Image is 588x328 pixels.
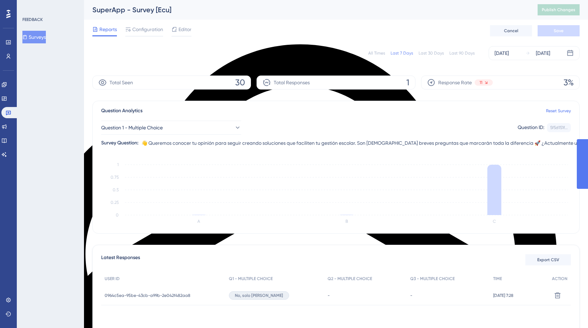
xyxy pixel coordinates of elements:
[22,31,46,43] button: Surveys
[493,276,502,281] span: TIME
[546,108,571,114] a: Reset Survey
[101,139,139,147] div: Survey Question:
[229,276,273,281] span: Q1 - MULTIPLE CHOICE
[504,28,518,34] span: Cancel
[552,276,567,281] span: ACTION
[495,49,509,57] div: [DATE]
[105,293,190,298] span: 0964c5ea-95be-43cb-a99b-2e042f482aa8
[197,219,200,224] text: A
[101,123,163,132] span: Question 1 - Multiple Choice
[559,300,580,321] iframe: UserGuiding AI Assistant Launcher
[113,187,119,192] tspan: 0.5
[101,121,241,135] button: Question 1 - Multiple Choice
[235,77,245,88] span: 30
[493,219,496,224] text: C
[132,25,163,34] span: Configuration
[538,25,580,36] button: Save
[22,17,43,22] div: FEEDBACK
[490,25,532,36] button: Cancel
[391,50,413,56] div: Last 7 Days
[235,293,283,298] span: No, solo [PERSON_NAME]
[525,254,571,265] button: Export CSV
[110,78,133,87] span: Total Seen
[537,257,559,263] span: Export CSV
[101,254,140,266] span: Latest Responses
[518,123,544,132] div: Question ID:
[328,293,330,298] span: -
[542,7,575,13] span: Publish Changes
[328,276,372,281] span: Q2 - MULTIPLE CHOICE
[274,78,310,87] span: Total Responses
[410,276,455,281] span: Q3 - MULTIPLE CHOICE
[479,80,482,85] span: 11
[438,78,472,87] span: Response Rate
[449,50,475,56] div: Last 90 Days
[178,25,191,34] span: Editor
[410,293,412,298] span: -
[117,162,119,167] tspan: 1
[101,107,142,115] span: Question Analytics
[92,5,520,15] div: SuperApp - Survey [Ecu]
[536,49,550,57] div: [DATE]
[419,50,444,56] div: Last 30 Days
[493,293,513,298] span: [DATE] 7:28
[105,276,120,281] span: USER ID
[554,28,563,34] span: Save
[111,175,119,180] tspan: 0.75
[538,4,580,15] button: Publish Changes
[368,50,385,56] div: All Times
[563,77,574,88] span: 3%
[116,213,119,218] tspan: 0
[550,125,568,130] div: 5f5d151f...
[406,77,409,88] span: 1
[99,25,117,34] span: Reports
[345,219,348,224] text: B
[111,200,119,205] tspan: 0.25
